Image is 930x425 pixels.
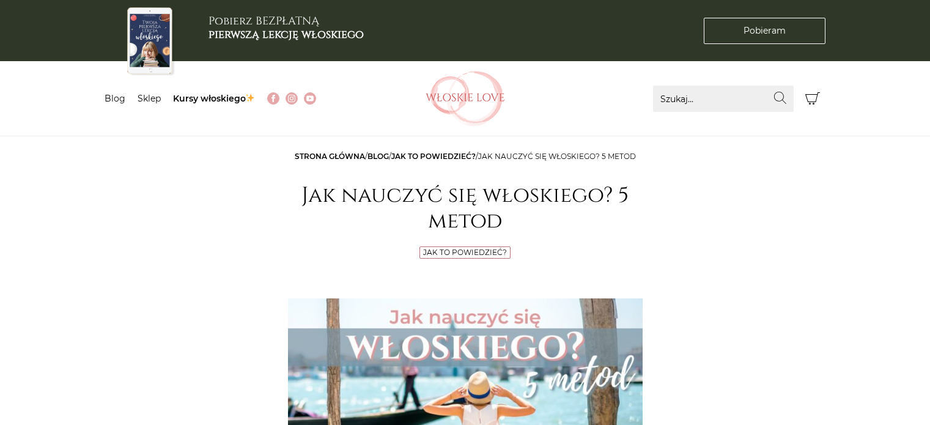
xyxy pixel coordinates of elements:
[295,152,365,161] a: Strona główna
[173,93,256,104] a: Kursy włoskiego
[367,152,389,161] a: Blog
[105,93,125,104] a: Blog
[295,152,636,161] span: / / /
[744,24,786,37] span: Pobieram
[704,18,825,44] a: Pobieram
[246,94,254,102] img: ✨
[423,248,507,257] a: Jak to powiedzieć?
[800,86,826,112] button: Koszyk
[426,71,505,126] img: Włoskielove
[478,152,636,161] span: Jak nauczyć się włoskiego? 5 metod
[209,15,364,41] h3: Pobierz BEZPŁATNĄ
[288,183,643,234] h1: Jak nauczyć się włoskiego? 5 metod
[138,93,161,104] a: Sklep
[391,152,476,161] a: Jak to powiedzieć?
[653,86,794,112] input: Szukaj...
[209,27,364,42] b: pierwszą lekcję włoskiego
